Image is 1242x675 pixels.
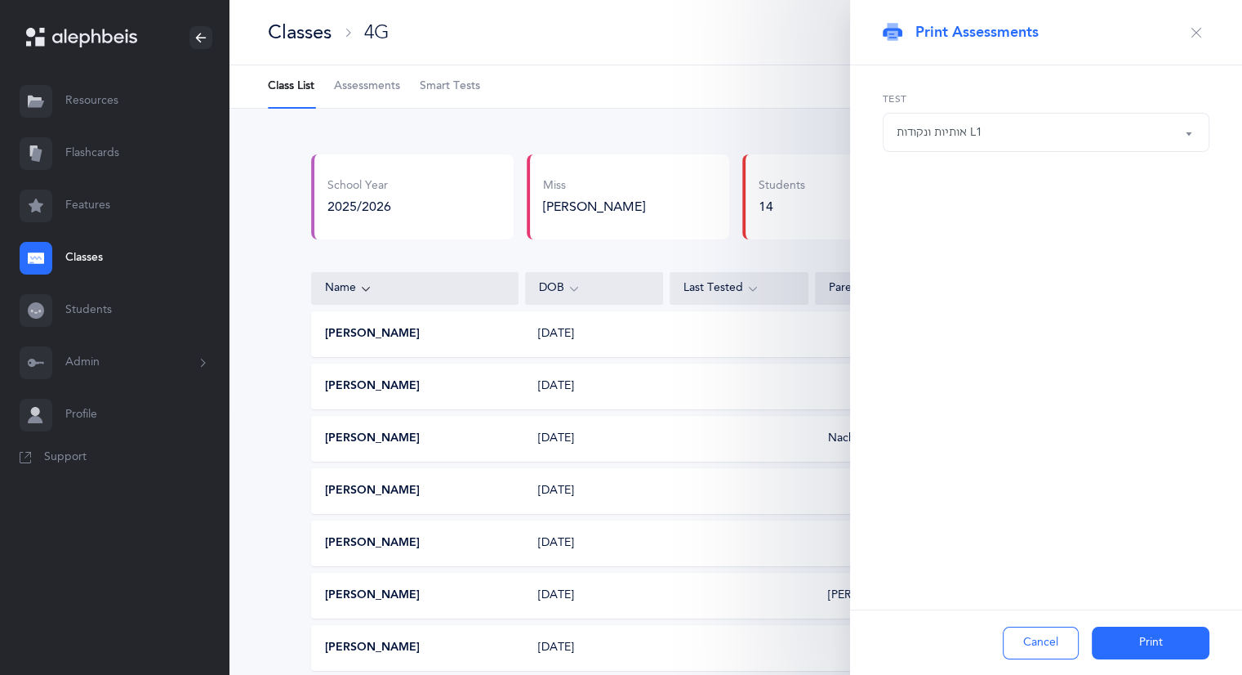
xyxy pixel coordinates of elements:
label: Test [883,92,1209,106]
div: Students [759,178,805,194]
div: [PERSON_NAME] [543,198,716,216]
span: Assessments [334,78,400,95]
div: אותיות ונקודות L1 [897,124,982,141]
div: [DATE] [525,535,663,552]
button: [PERSON_NAME] [325,431,420,447]
span: Smart Tests [420,78,480,95]
div: Parents [829,280,1146,297]
button: אותיות ונקודות L1 [883,113,1209,152]
button: [PERSON_NAME] [325,378,420,395]
button: Cancel [1003,627,1079,659]
div: [DATE] [525,326,663,342]
button: [PERSON_NAME] [325,588,420,604]
div: Miss [543,178,716,194]
div: [PERSON_NAME], [PERSON_NAME] [828,588,1019,604]
div: 2025/2026 [327,198,391,216]
button: [PERSON_NAME] [325,483,420,499]
div: [DATE] [525,431,663,447]
button: [PERSON_NAME] [325,640,420,656]
span: Print Assessments [915,22,1039,42]
button: [PERSON_NAME] [325,535,420,552]
div: [DATE] [525,378,663,395]
div: DOB [539,279,650,297]
div: [DATE] [525,588,663,604]
div: [DATE] [525,483,663,499]
div: School Year [327,178,391,194]
div: Nachshon Block, [PERSON_NAME] Block [828,431,1040,447]
div: Classes [268,19,332,46]
div: Name [325,279,505,297]
div: Last Tested [683,279,795,297]
div: 14 [759,198,805,216]
button: [PERSON_NAME] [325,326,420,342]
span: Support [44,449,87,466]
button: Print [1092,627,1209,659]
div: 4G [364,19,390,46]
div: [DATE] [525,640,663,656]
